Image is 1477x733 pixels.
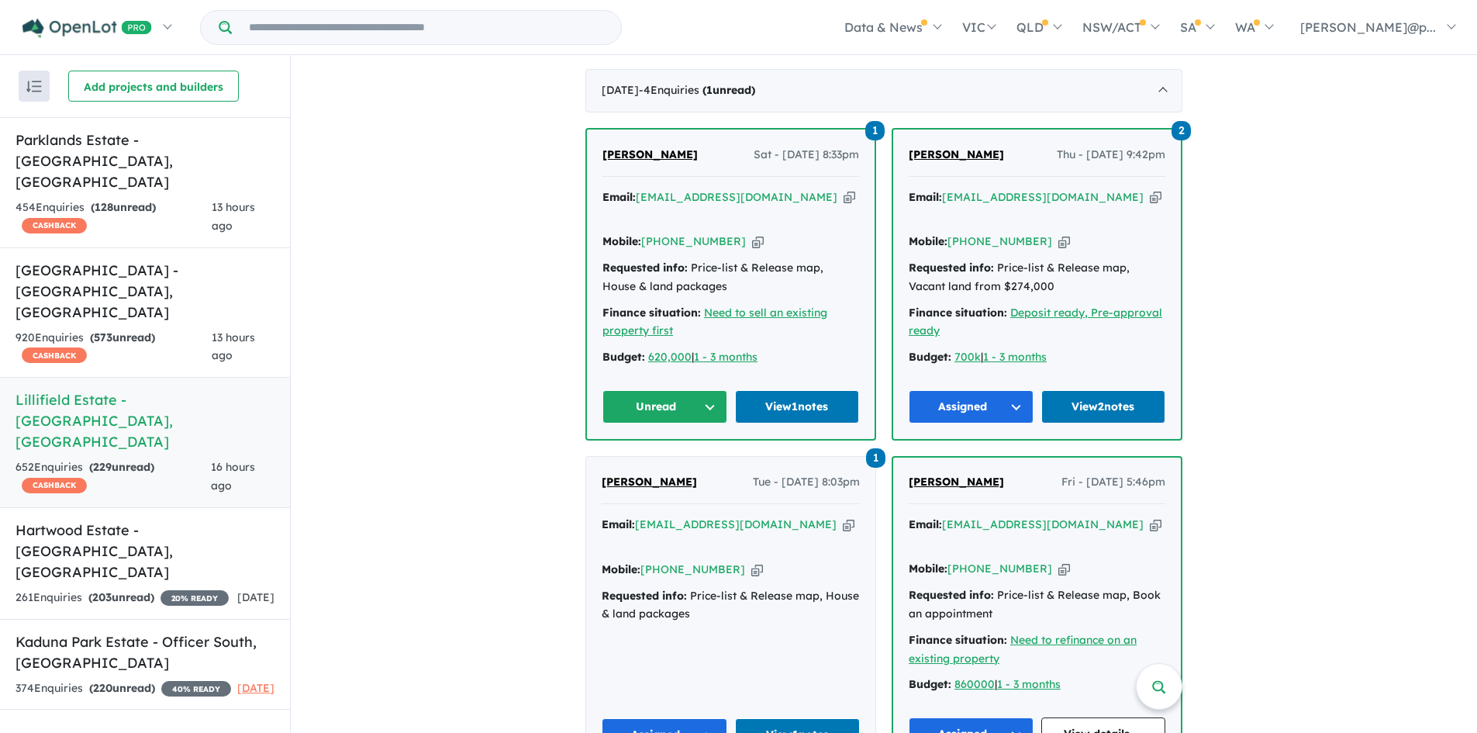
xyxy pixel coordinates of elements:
[93,460,112,474] span: 229
[909,633,1137,666] a: Need to refinance on an existing property
[94,330,112,344] span: 573
[909,562,947,576] strong: Mobile:
[22,218,87,233] span: CASHBACK
[16,329,212,366] div: 920 Enquir ies
[909,677,951,691] strong: Budget:
[602,261,688,275] strong: Requested info:
[602,259,859,296] div: Price-list & Release map, House & land packages
[640,562,745,576] a: [PHONE_NUMBER]
[752,233,764,250] button: Copy
[237,590,274,604] span: [DATE]
[93,681,112,695] span: 220
[22,347,87,363] span: CASHBACK
[947,234,1052,248] a: [PHONE_NUMBER]
[602,348,859,367] div: |
[1300,19,1436,35] span: [PERSON_NAME]@p...
[602,306,701,320] strong: Finance situation:
[1058,233,1070,250] button: Copy
[954,677,995,691] a: 860000
[16,631,274,673] h5: Kaduna Park Estate - Officer South , [GEOGRAPHIC_DATA]
[909,147,1004,161] span: [PERSON_NAME]
[843,517,854,533] button: Copy
[983,350,1047,364] a: 1 - 3 months
[909,633,1007,647] strong: Finance situation:
[16,520,274,583] h5: Hartwood Estate - [GEOGRAPHIC_DATA] , [GEOGRAPHIC_DATA]
[636,190,837,204] a: [EMAIL_ADDRESS][DOMAIN_NAME]
[602,190,636,204] strong: Email:
[753,473,860,492] span: Tue - [DATE] 8:03pm
[909,390,1034,424] button: Assigned
[89,460,154,474] strong: ( unread)
[648,350,692,364] a: 620,000
[89,681,155,695] strong: ( unread)
[211,460,255,493] span: 16 hours ago
[639,83,755,97] span: - 4 Enquir ies
[95,200,113,214] span: 128
[865,121,885,140] span: 1
[68,71,239,102] button: Add projects and builders
[997,677,1061,691] a: 1 - 3 months
[16,130,274,192] h5: Parklands Estate - [GEOGRAPHIC_DATA] , [GEOGRAPHIC_DATA]
[909,259,1165,296] div: Price-list & Release map, Vacant land from $274,000
[635,517,837,531] a: [EMAIL_ADDRESS][DOMAIN_NAME]
[90,330,155,344] strong: ( unread)
[1058,561,1070,577] button: Copy
[602,475,697,489] span: [PERSON_NAME]
[160,590,229,606] span: 20 % READY
[235,11,618,44] input: Try estate name, suburb, builder or developer
[735,390,860,424] a: View1notes
[954,350,981,364] a: 700k
[1150,517,1161,533] button: Copy
[865,119,885,140] a: 1
[909,306,1162,338] a: Deposit ready, Pre-approval ready
[22,478,87,493] span: CASHBACK
[909,146,1004,164] a: [PERSON_NAME]
[602,147,698,161] span: [PERSON_NAME]
[942,190,1144,204] a: [EMAIL_ADDRESS][DOMAIN_NAME]
[947,562,1052,576] a: [PHONE_NUMBER]
[909,350,951,364] strong: Budget:
[751,562,763,578] button: Copy
[641,234,746,248] a: [PHONE_NUMBER]
[22,19,152,38] img: Openlot PRO Logo White
[585,69,1182,112] div: [DATE]
[1150,189,1161,206] button: Copy
[16,589,229,607] div: 261 Enquir ies
[1041,390,1166,424] a: View2notes
[866,447,885,468] a: 1
[1057,146,1165,164] span: Thu - [DATE] 9:42pm
[16,389,274,452] h5: Lillifield Estate - [GEOGRAPHIC_DATA] , [GEOGRAPHIC_DATA]
[602,306,827,338] a: Need to sell an existing property first
[602,587,860,624] div: Price-list & Release map, House & land packages
[909,586,1165,624] div: Price-list & Release map, Book an appointment
[909,676,1165,694] div: |
[602,589,687,603] strong: Requested info:
[26,81,42,92] img: sort.svg
[16,679,231,698] div: 374 Enquir ies
[909,517,942,531] strong: Email:
[909,475,1004,489] span: [PERSON_NAME]
[694,350,757,364] a: 1 - 3 months
[602,350,645,364] strong: Budget:
[602,146,698,164] a: [PERSON_NAME]
[92,590,112,604] span: 203
[702,83,755,97] strong: ( unread)
[1061,473,1165,492] span: Fri - [DATE] 5:46pm
[909,348,1165,367] div: |
[212,330,255,363] span: 13 hours ago
[602,562,640,576] strong: Mobile:
[909,588,994,602] strong: Requested info:
[161,681,231,697] span: 40 % READY
[88,590,154,604] strong: ( unread)
[909,190,942,204] strong: Email:
[942,517,1144,531] a: [EMAIL_ADDRESS][DOMAIN_NAME]
[16,199,212,236] div: 454 Enquir ies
